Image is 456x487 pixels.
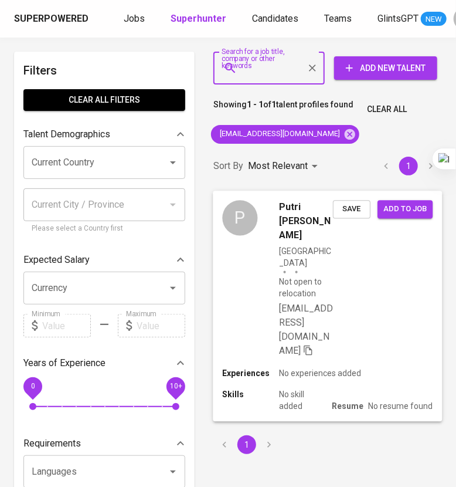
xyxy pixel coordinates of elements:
[213,159,243,173] p: Sort By
[334,56,437,80] button: Add New Talent
[324,12,354,26] a: Teams
[23,248,185,272] div: Expected Salary
[165,280,181,296] button: Open
[23,432,185,455] div: Requirements
[279,388,327,412] p: No skill added
[247,100,263,109] b: 1 - 1
[332,400,363,412] p: Resume
[42,314,91,337] input: Value
[171,13,226,24] b: Superhunter
[252,12,301,26] a: Candidates
[14,12,89,26] div: Superpowered
[279,245,333,268] div: [GEOGRAPHIC_DATA]
[304,60,321,76] button: Clear
[248,159,308,173] p: Most Relevant
[248,155,322,177] div: Most Relevant
[324,13,352,24] span: Teams
[367,102,407,117] span: Clear All
[124,13,145,24] span: Jobs
[343,61,428,76] span: Add New Talent
[279,200,333,242] span: Putri [PERSON_NAME]
[23,437,81,451] p: Requirements
[213,99,353,120] p: Showing of talent profiles found
[237,435,256,454] button: page 1
[33,93,176,107] span: Clear All filters
[23,89,185,111] button: Clear All filters
[421,13,447,25] span: NEW
[23,253,90,267] p: Expected Salary
[252,13,298,24] span: Candidates
[375,157,442,175] nav: pagination navigation
[368,400,433,412] p: No resume found
[377,200,433,218] button: Add to job
[333,200,370,218] button: Save
[23,61,185,80] h6: Filters
[213,435,280,454] nav: pagination navigation
[222,388,278,400] p: Skills
[271,100,276,109] b: 1
[165,154,181,171] button: Open
[279,367,361,379] p: No experiences added
[213,191,442,421] a: PPutri [PERSON_NAME][GEOGRAPHIC_DATA]Not open to relocation[EMAIL_ADDRESS][DOMAIN_NAME] SaveAdd t...
[32,223,177,235] p: Please select a Country first
[383,202,427,216] span: Add to job
[23,356,106,370] p: Years of Experience
[23,351,185,375] div: Years of Experience
[169,383,182,391] span: 10+
[14,12,91,26] a: Superpowered
[399,157,418,175] button: page 1
[23,127,110,141] p: Talent Demographics
[30,383,35,391] span: 0
[279,303,333,356] span: [EMAIL_ADDRESS][DOMAIN_NAME]
[339,202,365,216] span: Save
[137,314,185,337] input: Value
[165,464,181,480] button: Open
[377,12,447,26] a: GlintsGPT NEW
[211,128,347,140] span: [EMAIL_ADDRESS][DOMAIN_NAME]
[222,367,278,379] p: Experiences
[23,123,185,146] div: Talent Demographics
[124,12,147,26] a: Jobs
[362,99,411,120] button: Clear All
[222,200,257,235] div: P
[171,12,229,26] a: Superhunter
[377,13,418,24] span: GlintsGPT
[211,125,359,144] div: [EMAIL_ADDRESS][DOMAIN_NAME]
[279,275,333,299] p: Not open to relocation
